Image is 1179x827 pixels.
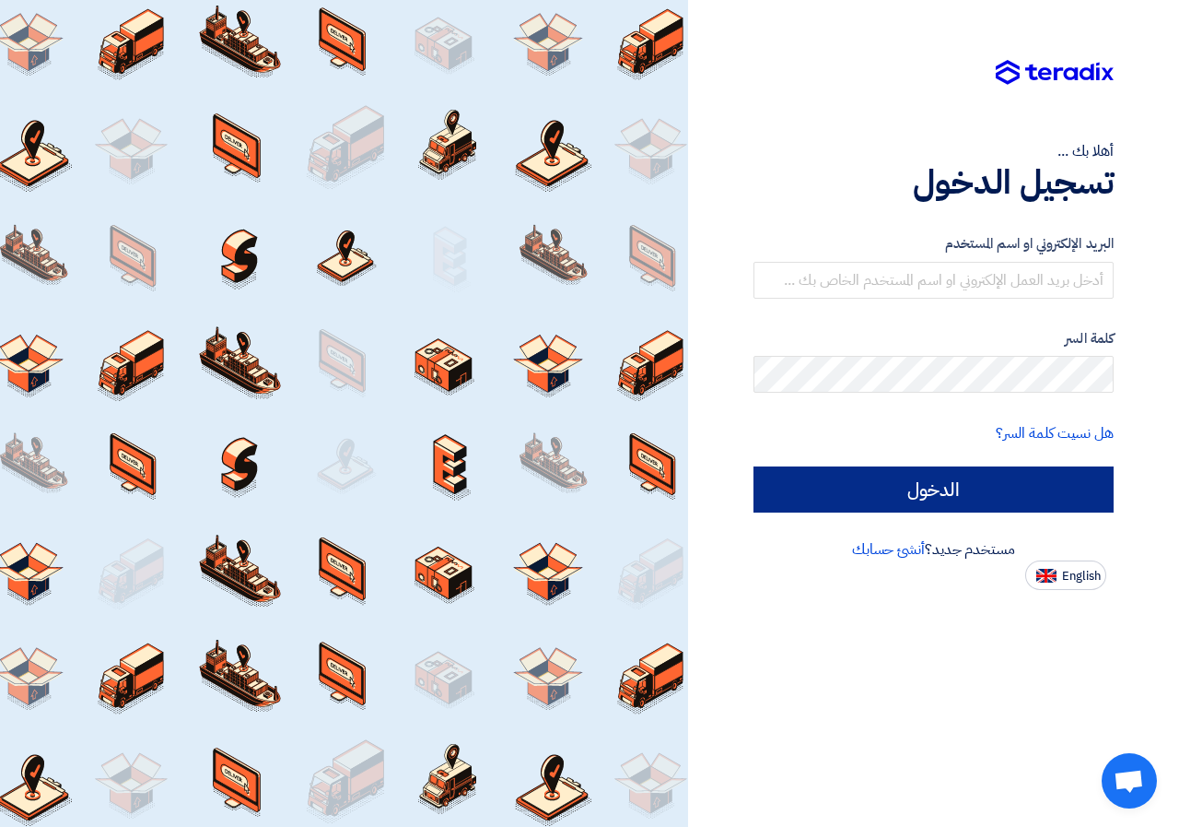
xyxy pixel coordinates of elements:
h1: تسجيل الدخول [753,162,1114,203]
img: en-US.png [1036,569,1056,583]
a: هل نسيت كلمة السر؟ [996,422,1114,444]
div: Open chat [1102,753,1157,809]
input: أدخل بريد العمل الإلكتروني او اسم المستخدم الخاص بك ... [753,262,1114,299]
input: الدخول [753,467,1114,513]
a: أنشئ حسابك [852,538,925,561]
span: English [1062,570,1101,583]
div: مستخدم جديد؟ [753,538,1114,561]
label: البريد الإلكتروني او اسم المستخدم [753,233,1114,254]
div: أهلا بك ... [753,140,1114,162]
label: كلمة السر [753,328,1114,349]
img: Teradix logo [996,60,1114,86]
button: English [1025,561,1106,590]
